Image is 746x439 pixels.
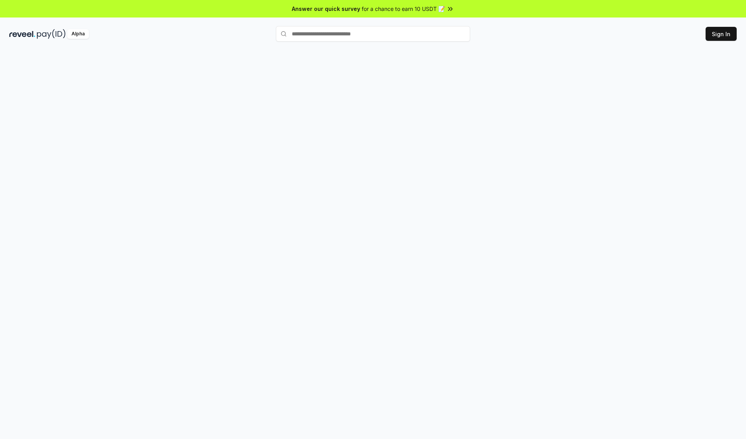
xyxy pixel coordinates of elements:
button: Sign In [706,27,737,41]
div: Alpha [67,29,89,39]
span: for a chance to earn 10 USDT 📝 [362,5,445,13]
span: Answer our quick survey [292,5,360,13]
img: reveel_dark [9,29,35,39]
img: pay_id [37,29,66,39]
